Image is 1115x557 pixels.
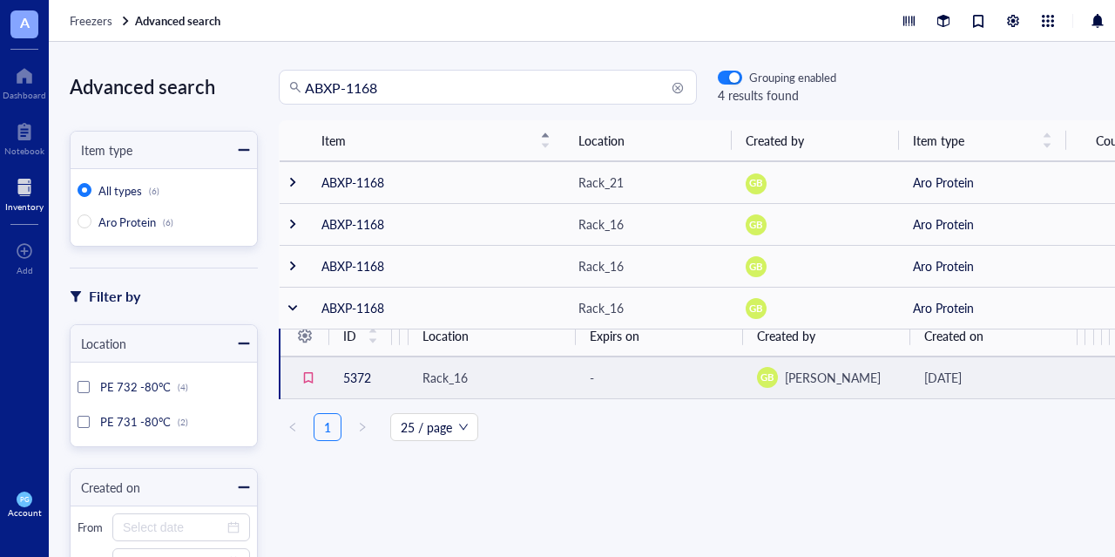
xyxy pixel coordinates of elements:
[1102,316,1110,357] th: Buffer
[749,259,763,274] span: GB
[178,417,188,427] div: (2)
[924,368,1064,387] div: [DATE]
[4,146,44,156] div: Notebook
[98,182,142,199] span: All types
[307,161,564,203] td: ABXP-1168
[314,414,341,440] a: 1
[1102,357,1110,398] td: 25mM HEPES, 150mM sodium chloride
[100,413,171,430] span: PE 731 -80°C
[8,507,42,518] div: Account
[178,382,188,392] div: (4)
[70,12,112,29] span: Freezers
[3,90,46,100] div: Dashboard
[98,214,156,230] span: Aro Protein
[590,368,729,387] div: -
[307,203,564,245] td: ABXP-1168
[329,316,392,357] th: ID
[1085,316,1093,357] th: BioReg Lot ID
[1094,316,1102,357] th: Aliases
[732,120,899,161] th: Created by
[348,413,376,441] li: Next Page
[576,316,743,357] th: Expirs on
[329,357,392,398] td: 5372
[71,478,140,497] div: Created on
[578,256,624,275] div: Rack_16
[400,316,408,357] th: Concentration
[287,422,298,432] span: left
[357,422,368,432] span: right
[718,85,836,105] div: 4 results found
[743,316,910,357] th: Created by
[123,518,224,537] input: Select date
[401,414,468,440] span: 25 / page
[422,368,468,387] div: Rack_16
[899,161,1066,203] td: Aro Protein
[1078,357,1085,398] td: Thawed 8/18/2025 for RR to react. Will update mg quantity when tube is returned
[279,413,307,441] li: Previous Page
[70,13,132,29] a: Freezers
[307,287,564,329] td: ABXP-1168
[89,285,140,308] div: Filter by
[913,131,1031,150] span: Item type
[760,370,774,385] span: GB
[321,131,530,150] span: Item
[149,186,159,196] div: (6)
[78,520,105,535] div: From
[1078,316,1085,357] th: Notes
[899,245,1066,287] td: Aro Protein
[899,203,1066,245] td: Aro Protein
[578,214,624,234] div: Rack_16
[307,120,564,161] th: Item
[392,316,400,357] th: Volume
[71,334,126,353] div: Location
[70,70,258,103] div: Advanced search
[899,287,1066,329] td: Aro Protein
[3,62,46,100] a: Dashboard
[400,357,408,398] td: 10.9mg/mL
[17,265,33,275] div: Add
[343,326,357,345] span: ID
[279,413,307,441] button: left
[749,70,836,85] div: Grouping enabled
[910,316,1078,357] th: Created on
[163,217,173,228] div: (6)
[390,413,478,441] div: Page Size
[564,120,732,161] th: Location
[20,11,30,33] span: A
[100,378,171,395] span: PE 732 -80°C
[749,176,763,191] span: GB
[5,201,44,212] div: Inventory
[578,173,624,192] div: Rack_21
[135,13,224,29] a: Advanced search
[20,495,29,503] span: PG
[307,245,564,287] td: ABXP-1168
[785,369,881,386] span: [PERSON_NAME]
[899,120,1066,161] th: Item type
[578,298,624,317] div: Rack_16
[71,140,132,160] div: Item type
[348,413,376,441] button: right
[409,316,576,357] th: Location
[1094,357,1102,398] td: cd71-67a_h9
[314,413,341,441] li: 1
[5,173,44,212] a: Inventory
[392,357,400,398] td: 100mg
[1085,357,1093,398] td: 8224
[749,217,763,232] span: GB
[749,301,763,316] span: GB
[4,118,44,156] a: Notebook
